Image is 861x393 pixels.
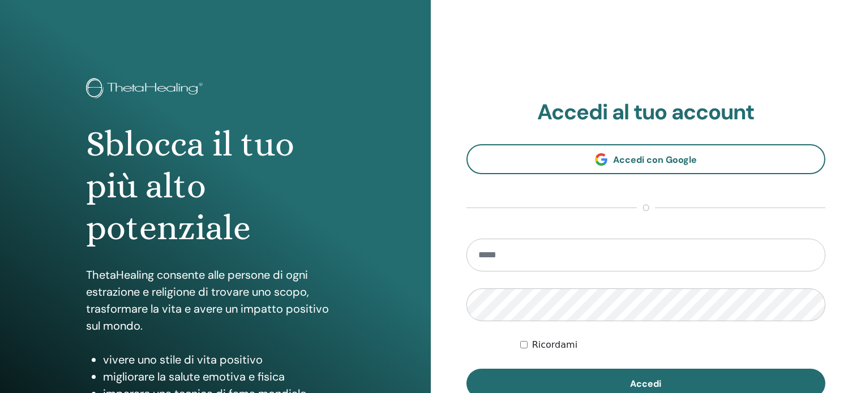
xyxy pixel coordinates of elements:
[86,266,345,334] p: ThetaHealing consente alle persone di ogni estrazione e religione di trovare uno scopo, trasforma...
[520,338,825,352] div: Keep me authenticated indefinitely or until I manually logout
[103,368,345,385] li: migliorare la salute emotiva e fisica
[637,201,655,215] span: o
[103,351,345,368] li: vivere uno stile di vita positivo
[630,378,661,390] span: Accedi
[86,123,345,249] h1: Sblocca il tuo più alto potenziale
[466,144,826,174] a: Accedi con Google
[466,100,826,126] h2: Accedi al tuo account
[613,154,697,166] span: Accedi con Google
[532,338,577,352] label: Ricordami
